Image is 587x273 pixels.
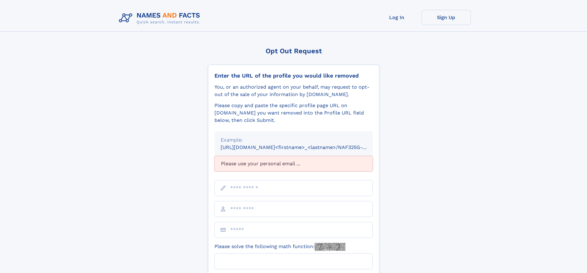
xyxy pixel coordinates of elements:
div: Example: [221,136,367,144]
div: You, or an authorized agent on your behalf, may request to opt-out of the sale of your informatio... [214,83,373,98]
small: [URL][DOMAIN_NAME]<firstname>_<lastname>/NAF325G-xxxxxxxx [221,144,385,150]
a: Log In [372,10,422,25]
div: Enter the URL of the profile you would like removed [214,72,373,79]
div: Please use your personal email ... [214,156,373,171]
a: Sign Up [422,10,471,25]
img: Logo Names and Facts [116,10,205,26]
div: Opt Out Request [208,47,379,55]
div: Please copy and paste the specific profile page URL on [DOMAIN_NAME] you want removed into the Pr... [214,102,373,124]
label: Please solve the following math function: [214,243,345,251]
